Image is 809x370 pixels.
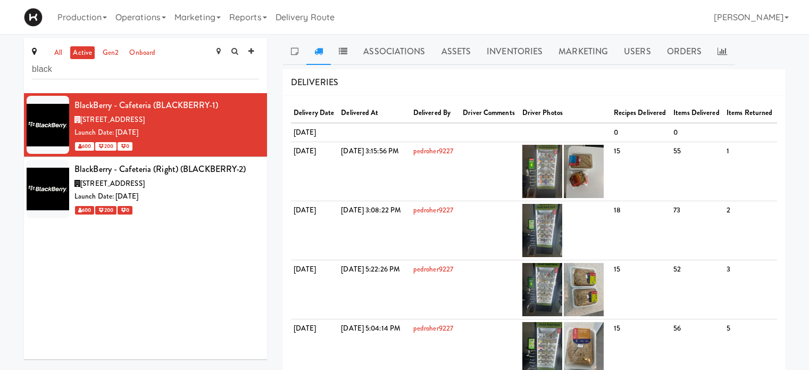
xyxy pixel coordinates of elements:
[564,145,604,198] img: kamhezihufylsjldhk1x.jpg
[338,201,410,260] td: [DATE] 3:08:22 PM
[291,142,338,201] td: [DATE]
[611,201,671,260] td: 18
[355,38,433,65] a: Associations
[671,201,724,260] td: 73
[80,114,145,125] span: [STREET_ADDRESS]
[75,142,94,151] span: 600
[611,104,671,123] th: Recipes Delivered
[433,38,479,65] a: Assets
[671,260,724,319] td: 52
[724,201,777,260] td: 2
[32,60,259,79] input: Search site
[659,38,710,65] a: Orders
[520,104,611,123] th: Driver Photos
[24,8,43,27] img: Micromart
[479,38,551,65] a: Inventories
[671,123,724,142] td: 0
[291,260,338,319] td: [DATE]
[74,190,259,203] div: Launch Date: [DATE]
[413,323,453,333] a: pedroher9227
[74,161,259,177] div: BlackBerry - Cafeteria (Right) (BLACKBERRY-2)
[291,76,338,88] span: DELIVERIES
[411,104,460,123] th: Delivered By
[413,146,453,156] a: pedroher9227
[724,104,777,123] th: Items Returned
[24,157,267,220] li: BlackBerry - Cafeteria (Right) (BLACKBERRY-2)[STREET_ADDRESS]Launch Date: [DATE] 600 200 0
[74,97,259,113] div: BlackBerry - Cafeteria (BLACKBERRY-1)
[616,38,659,65] a: Users
[338,104,410,123] th: Delivered At
[611,260,671,319] td: 15
[551,38,616,65] a: Marketing
[724,260,777,319] td: 3
[118,142,132,151] span: 0
[564,263,604,316] img: qgh3trelbjaaftkmulvl.jpg
[724,142,777,201] td: 1
[24,93,267,157] li: BlackBerry - Cafeteria (BLACKBERRY-1)[STREET_ADDRESS]Launch Date: [DATE] 600 200 0
[413,264,453,274] a: pedroher9227
[671,104,724,123] th: Items Delivered
[127,46,158,60] a: onboard
[100,46,121,60] a: gen2
[460,104,519,123] th: Driver Comments
[118,206,132,215] span: 0
[522,204,562,257] img: vbcvocgmepuzz5hdr96a.jpg
[74,126,259,139] div: Launch Date: [DATE]
[95,142,116,151] span: 200
[522,145,562,198] img: sujnhgq7gfvs697vfcff.jpg
[413,205,453,215] a: pedroher9227
[95,206,116,215] span: 200
[522,263,562,316] img: jd9wazw0qlozpo8eeluq.jpg
[291,104,338,123] th: Delivery Date
[80,178,145,188] span: [STREET_ADDRESS]
[338,142,410,201] td: [DATE] 3:15:56 PM
[671,142,724,201] td: 55
[611,123,671,142] td: 0
[70,46,95,60] a: active
[291,123,338,142] td: [DATE]
[291,201,338,260] td: [DATE]
[52,46,65,60] a: all
[338,260,410,319] td: [DATE] 5:22:26 PM
[611,142,671,201] td: 15
[75,206,94,215] span: 600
